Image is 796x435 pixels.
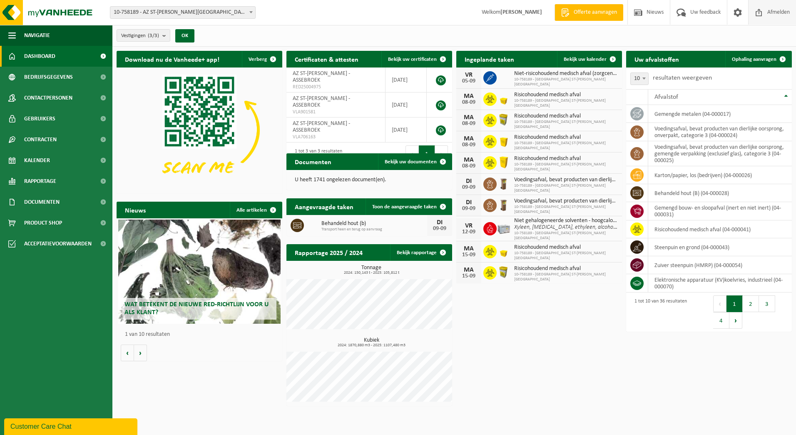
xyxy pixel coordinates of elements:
[385,159,437,165] span: Bekijk uw documenten
[125,332,278,337] p: 1 van 10 resultaten
[497,134,511,148] img: LP-SB-00050-HPE-22
[713,312,729,329] button: 4
[24,87,72,108] span: Contactpersonen
[648,220,792,238] td: risicohoudend medisch afval (04-000041)
[230,202,281,218] a: Alle artikelen
[653,75,712,81] label: resultaten weergeven
[500,9,542,15] strong: [PERSON_NAME]
[321,227,427,232] span: Transport heen en terug op aanvraag
[286,244,371,260] h2: Rapportage 2025 / 2024
[435,145,448,162] button: Next
[121,345,134,361] button: Vorige
[293,70,350,83] span: AZ ST-[PERSON_NAME] - ASSEBROEK
[626,51,687,67] h2: Uw afvalstoffen
[378,153,451,170] a: Bekijk uw documenten
[514,141,618,151] span: 10-758189 - [GEOGRAPHIC_DATA] ST-[PERSON_NAME][GEOGRAPHIC_DATA]
[514,120,618,130] span: 10-758189 - [GEOGRAPHIC_DATA] ST-[PERSON_NAME][GEOGRAPHIC_DATA]
[497,176,511,190] img: WB-0140-HPE-BN-01
[460,206,477,212] div: 09-09
[514,134,618,141] span: Risicohoudend medisch afval
[564,57,607,62] span: Bekijk uw kalender
[514,265,618,272] span: Risicohoudend medisch afval
[497,244,511,258] img: LP-SB-00030-HPE-22
[725,51,791,67] a: Ophaling aanvragen
[4,417,139,435] iframe: chat widget
[460,267,477,273] div: MA
[134,345,147,361] button: Volgende
[386,117,427,142] td: [DATE]
[514,231,618,241] span: 10-758189 - [GEOGRAPHIC_DATA] ST-[PERSON_NAME][GEOGRAPHIC_DATA]
[654,94,678,100] span: Afvalstof
[514,162,618,172] span: 10-758189 - [GEOGRAPHIC_DATA] ST-[PERSON_NAME][GEOGRAPHIC_DATA]
[460,163,477,169] div: 08-09
[648,238,792,256] td: steenpuin en grond (04-000043)
[514,198,618,205] span: Voedingsafval, bevat producten van dierlijke oorsprong, gemengde verpakking (exc...
[497,155,511,169] img: LP-SB-00060-HPE-22
[24,150,50,171] span: Kalender
[110,6,256,19] span: 10-758189 - AZ ST-LUCAS BRUGGE - ASSEBROEK
[460,222,477,229] div: VR
[648,184,792,202] td: behandeld hout (B) (04-000028)
[460,273,477,279] div: 15-09
[648,166,792,184] td: karton/papier, los (bedrijven) (04-000026)
[514,205,618,215] span: 10-758189 - [GEOGRAPHIC_DATA] ST-[PERSON_NAME][GEOGRAPHIC_DATA]
[460,229,477,235] div: 12-09
[24,129,57,150] span: Contracten
[460,157,477,163] div: MA
[431,219,448,226] div: DI
[732,57,776,62] span: Ophaling aanvragen
[514,70,618,77] span: Niet-risicohoudend medisch afval (zorgcentra)
[514,224,620,230] i: Xyleen, [MEDICAL_DATA], ethyleen, alcoholen
[286,153,340,170] h2: Documenten
[295,177,444,183] p: U heeft 1741 ongelezen document(en).
[286,198,362,215] h2: Aangevraagde taken
[291,265,452,275] h3: Tonnage
[456,51,522,67] h2: Ingeplande taken
[24,25,50,46] span: Navigatie
[249,57,267,62] span: Verberg
[124,301,269,316] span: Wat betekent de nieuwe RED-richtlijn voor u als klant?
[460,135,477,142] div: MA
[293,120,350,133] span: AZ ST-[PERSON_NAME] - ASSEBROEK
[514,177,618,183] span: Voedingsafval, bevat producten van dierlijke oorsprong, onverpakt, categorie 3
[460,121,477,127] div: 08-09
[381,51,451,67] a: Bekijk uw certificaten
[497,91,511,105] img: LP-SB-00030-HPE-22
[117,67,282,192] img: Download de VHEPlus App
[648,105,792,123] td: gemengde metalen (04-000017)
[286,51,367,67] h2: Certificaten & attesten
[630,295,687,330] div: 1 tot 10 van 36 resultaten
[514,98,618,108] span: 10-758189 - [GEOGRAPHIC_DATA] ST-[PERSON_NAME][GEOGRAPHIC_DATA]
[514,272,618,282] span: 10-758189 - [GEOGRAPHIC_DATA] ST-[PERSON_NAME][GEOGRAPHIC_DATA]
[293,95,350,108] span: AZ ST-[PERSON_NAME] - ASSEBROEK
[729,312,742,329] button: Next
[555,4,623,21] a: Offerte aanvragen
[460,72,477,78] div: VR
[419,145,435,162] button: 1
[514,183,618,193] span: 10-758189 - [GEOGRAPHIC_DATA] ST-[PERSON_NAME][GEOGRAPHIC_DATA]
[148,33,159,38] count: (3/3)
[630,72,649,85] span: 10
[460,93,477,100] div: MA
[117,29,170,42] button: Vestigingen(3/3)
[713,295,726,312] button: Previous
[514,92,618,98] span: Risicohoudend medisch afval
[514,251,618,261] span: 10-758189 - [GEOGRAPHIC_DATA] ST-[PERSON_NAME][GEOGRAPHIC_DATA]
[514,217,618,224] span: Niet gehalogeneerde solventen - hoogcalorisch in kleinverpakking
[24,212,62,233] span: Product Shop
[497,197,511,212] img: WB-0140-HPE-BN-01
[291,337,452,347] h3: Kubiek
[372,204,437,210] span: Toon de aangevraagde taken
[648,123,792,141] td: voedingsafval, bevat producten van dierlijke oorsprong, onverpakt, categorie 3 (04-000024)
[24,233,92,254] span: Acceptatievoorwaarden
[514,155,618,162] span: Risicohoudend medisch afval
[460,245,477,252] div: MA
[293,134,379,140] span: VLA706163
[24,108,55,129] span: Gebruikers
[175,29,194,42] button: OK
[514,77,618,87] span: 10-758189 - [GEOGRAPHIC_DATA] ST-[PERSON_NAME][GEOGRAPHIC_DATA]
[431,226,448,232] div: 09-09
[405,145,419,162] button: Previous
[388,57,437,62] span: Bekijk uw certificaten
